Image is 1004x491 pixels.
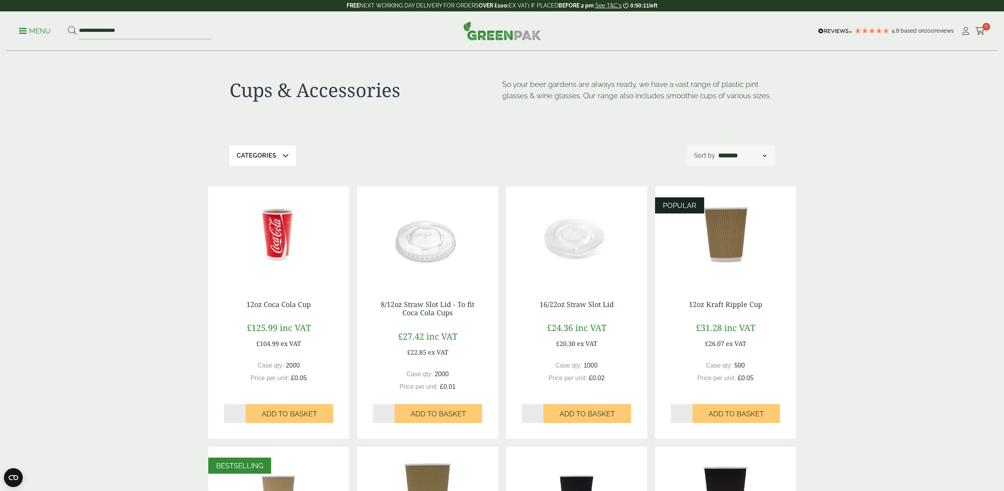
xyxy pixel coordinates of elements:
span: Price per unit: [548,375,587,381]
span: Case qty: [706,362,733,369]
button: Add to Basket [246,404,333,423]
span: ex VAT [281,339,301,348]
span: 0:50:11 [630,2,649,9]
span: £22.85 [407,348,426,357]
span: Case qty: [406,371,433,377]
a: 0 [975,25,985,37]
span: Price per unit: [399,383,438,390]
i: My Account [961,27,971,35]
span: Based on [901,28,925,34]
p: So your beer gardens are always ready, we have a vast range of plastic pint glasses & wine glasse... [502,79,775,101]
span: Add to Basket [560,410,615,418]
span: Price per unit: [697,375,736,381]
span: £0.02 [589,375,605,381]
div: 4.79 Stars [854,27,890,34]
a: 12oz Kraft Ripple Cup [689,300,762,309]
span: inc VAT [426,330,457,342]
span: £20.30 [556,339,575,348]
button: Add to Basket [395,404,482,423]
span: 2000 [435,371,449,377]
span: £0.05 [291,375,307,381]
span: 200 [925,28,934,34]
a: 12oz Coca Cola Cup [246,300,311,309]
span: Case qty: [555,362,582,369]
span: £0.05 [738,375,754,381]
span: Case qty: [257,362,284,369]
span: 1000 [584,362,598,369]
span: BESTSELLING [216,462,263,470]
span: ex VAT [428,348,448,357]
span: ex VAT [577,339,597,348]
button: Add to Basket [692,404,780,423]
img: 12oz straw slot coke cup lid [357,186,498,285]
span: 2000 [286,362,300,369]
p: Sort by [694,151,715,160]
span: £27.42 [398,330,424,342]
a: Menu [19,26,51,34]
span: £125.99 [247,322,277,333]
button: Open CMP widget [4,468,23,487]
button: Add to Basket [543,404,631,423]
select: Shop order [717,151,768,160]
a: See T&C's [595,2,622,9]
a: 16/22oz Straw Slot Lid [540,300,614,309]
span: Add to Basket [708,410,764,418]
h1: Cups & Accessories [229,79,502,101]
strong: BEFORE 2 pm [558,2,594,9]
span: £104.99 [256,339,279,348]
span: £26.07 [705,339,724,348]
span: Price per unit: [250,375,289,381]
strong: FREE [347,2,360,9]
img: REVIEWS.io [818,28,852,34]
img: 12oz Kraft Ripple Cup-0 [655,186,796,285]
span: reviews [934,28,954,34]
span: 500 [734,362,745,369]
span: £31.28 [696,322,722,333]
span: £0.01 [440,383,456,390]
span: inc VAT [575,322,606,333]
span: Add to Basket [262,410,317,418]
i: Cart [975,27,985,35]
span: inc VAT [280,322,311,333]
a: 8/12oz Straw Slot Lid - To fit Coca Cola Cups [381,300,474,318]
p: Menu [19,26,51,36]
p: Categories [237,151,276,160]
span: Add to Basket [411,410,466,418]
span: POPULAR [663,201,696,210]
span: 4.8 [892,28,901,34]
span: £24.36 [547,322,573,333]
strong: OVER £100 [479,2,507,9]
img: GreenPak Supplies [463,21,541,40]
img: 12oz Coca Cola Cup with coke [208,186,349,285]
span: left [649,2,657,9]
span: inc VAT [724,322,755,333]
span: ex VAT [726,339,746,348]
span: 0 [982,23,990,31]
img: 16/22oz Straw Slot Coke Cup lid [506,186,647,285]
